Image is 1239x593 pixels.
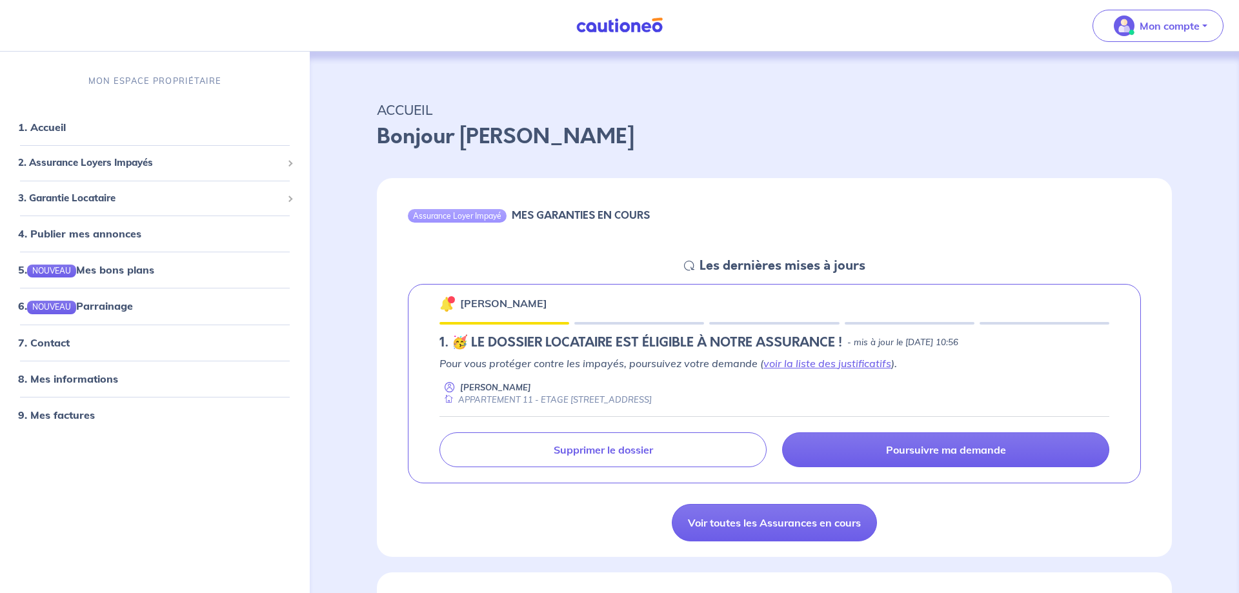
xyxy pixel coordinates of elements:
p: MON ESPACE PROPRIÉTAIRE [88,75,221,87]
p: Pour vous protéger contre les impayés, poursuivez votre demande ( ). [439,356,1109,371]
div: 2. Assurance Loyers Impayés [5,150,305,176]
p: ACCUEIL [377,98,1172,121]
span: 2. Assurance Loyers Impayés [18,156,282,170]
h5: Les dernières mises à jours [700,258,865,274]
p: - mis à jour le [DATE] 10:56 [847,336,958,349]
a: Supprimer le dossier [439,432,767,467]
div: 9. Mes factures [5,401,305,427]
p: Mon compte [1140,18,1200,34]
h5: 1.︎ 🥳 LE DOSSIER LOCATAIRE EST ÉLIGIBLE À NOTRE ASSURANCE ! [439,335,842,350]
div: 5.NOUVEAUMes bons plans [5,257,305,283]
a: Voir toutes les Assurances en cours [672,504,877,541]
a: 5.NOUVEAUMes bons plans [18,263,154,276]
div: state: ELIGIBILITY-RESULT-IN-PROGRESS, Context: NEW,MAYBE-CERTIFICATE,ALONE,LESSOR-DOCUMENTS [439,335,1109,350]
p: Bonjour [PERSON_NAME] [377,121,1172,152]
div: 1. Accueil [5,114,305,140]
a: 8. Mes informations [18,372,118,385]
img: 🔔 [439,296,455,312]
a: voir la liste des justificatifs [763,357,891,370]
a: 6.NOUVEAUParrainage [18,299,133,312]
p: [PERSON_NAME] [460,296,547,311]
div: APPARTEMENT 11 - ETAGE [STREET_ADDRESS] [439,394,652,406]
a: 4. Publier mes annonces [18,227,141,240]
img: Cautioneo [571,17,668,34]
div: 8. Mes informations [5,365,305,391]
div: 4. Publier mes annonces [5,221,305,246]
h6: MES GARANTIES EN COURS [512,209,650,221]
div: Assurance Loyer Impayé [408,209,507,222]
div: 3. Garantie Locataire [5,186,305,211]
a: Poursuivre ma demande [782,432,1109,467]
p: Supprimer le dossier [554,443,653,456]
p: [PERSON_NAME] [460,381,531,394]
button: illu_account_valid_menu.svgMon compte [1093,10,1224,42]
img: illu_account_valid_menu.svg [1114,15,1134,36]
span: 3. Garantie Locataire [18,191,282,206]
p: Poursuivre ma demande [886,443,1006,456]
div: 6.NOUVEAUParrainage [5,293,305,319]
div: 7. Contact [5,329,305,355]
a: 1. Accueil [18,121,66,134]
a: 7. Contact [18,336,70,348]
a: 9. Mes factures [18,408,95,421]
